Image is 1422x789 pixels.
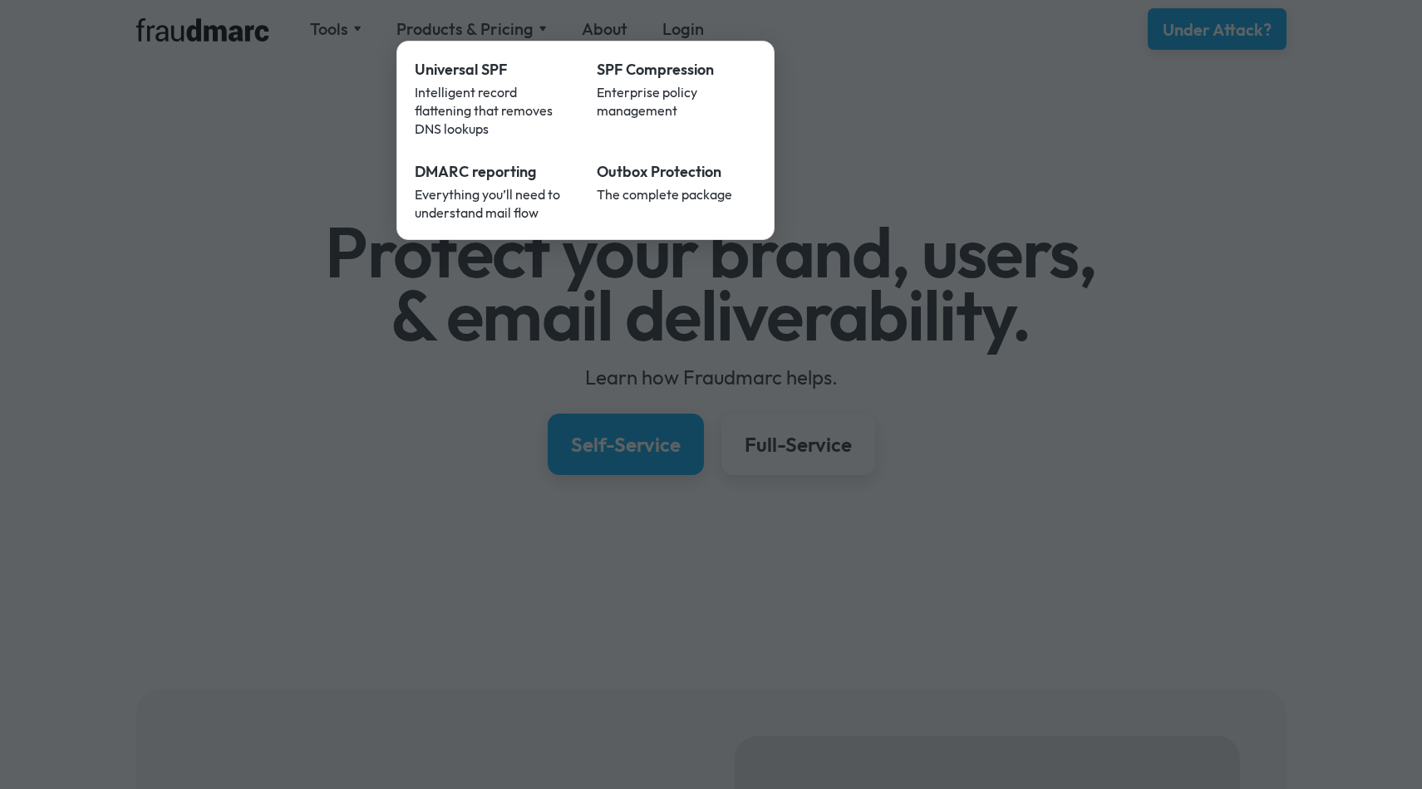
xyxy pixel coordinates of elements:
div: Everything you’ll need to understand mail flow [415,185,574,222]
div: The complete package [597,185,756,203]
div: Universal SPF [415,59,574,81]
div: Enterprise policy management [597,83,756,120]
a: SPF CompressionEnterprise policy management [585,47,768,149]
a: Outbox ProtectionThe complete package [585,149,768,233]
nav: Products & Pricing [396,41,775,240]
div: SPF Compression [597,59,756,81]
div: Intelligent record flattening that removes DNS lookups [415,83,574,138]
a: Universal SPFIntelligent record flattening that removes DNS lookups [403,47,586,149]
div: Outbox Protection [597,161,756,183]
a: DMARC reportingEverything you’ll need to understand mail flow [403,149,586,233]
div: DMARC reporting [415,161,574,183]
